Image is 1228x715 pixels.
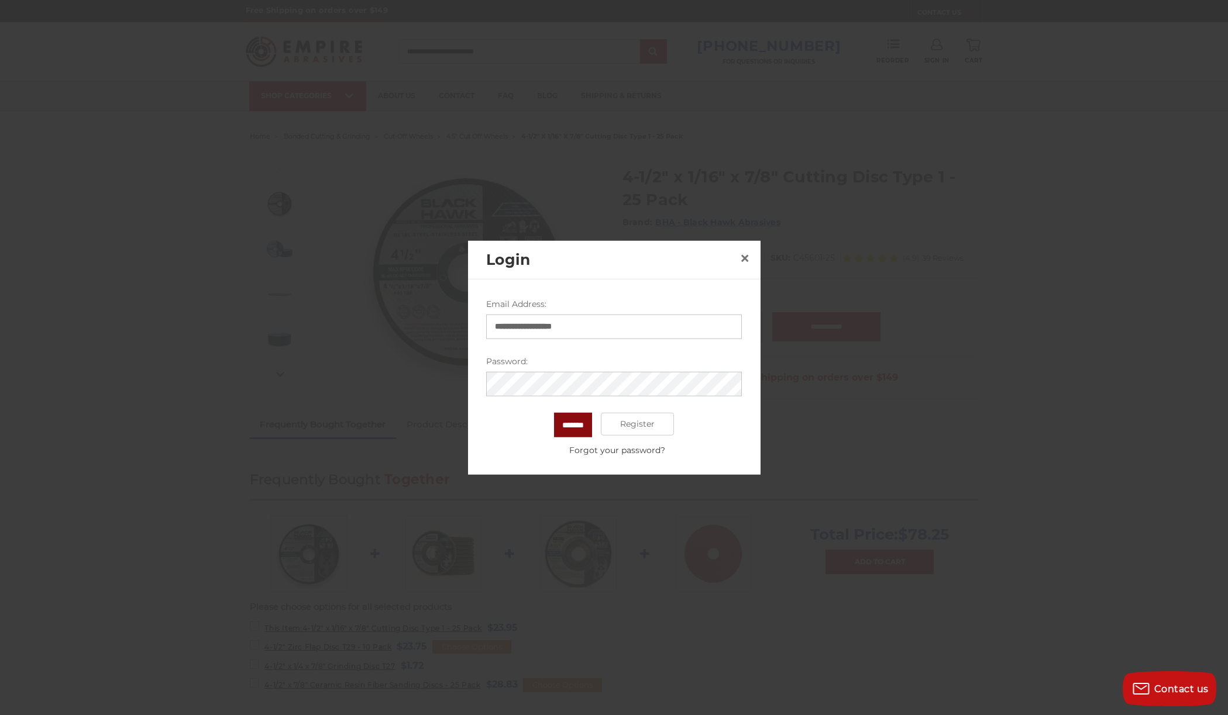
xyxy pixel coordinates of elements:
label: Email Address: [486,298,742,310]
a: Register [601,412,674,436]
a: Close [735,249,754,268]
label: Password: [486,355,742,367]
h2: Login [486,248,735,271]
button: Contact us [1123,671,1216,706]
span: Contact us [1154,683,1209,695]
a: Forgot your password? [493,444,742,456]
span: × [739,247,750,270]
